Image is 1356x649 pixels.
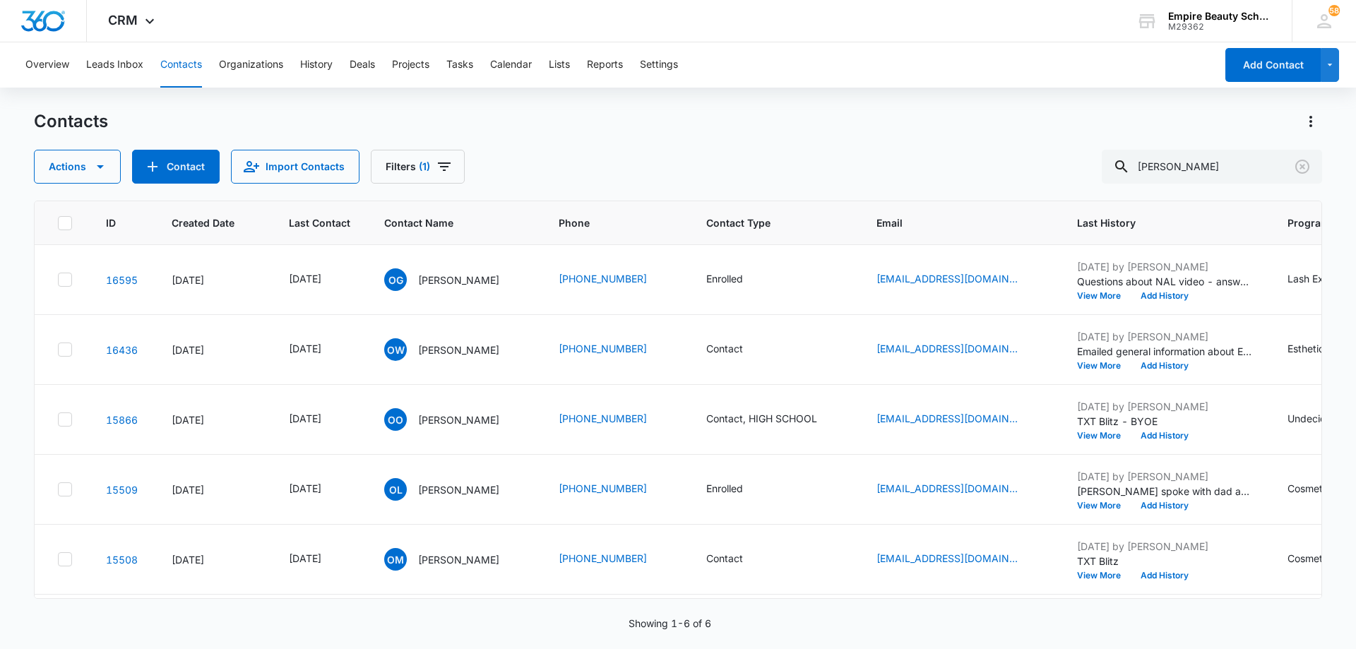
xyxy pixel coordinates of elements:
button: Actions [1299,110,1322,133]
button: Filters [371,150,465,184]
div: Last Contact - 1756857600 - Select to Edit Field [289,481,347,498]
div: Email - olivia.labbe2007@gmail.com - Select to Edit Field [876,481,1043,498]
button: Clear [1291,155,1314,178]
a: [PHONE_NUMBER] [559,551,647,566]
p: [DATE] by [PERSON_NAME] [1077,259,1254,274]
button: Calendar [490,42,532,88]
div: Contact [706,341,743,356]
div: Last Contact - 1752624000 - Select to Edit Field [289,341,347,358]
div: Contact Type - Contact - Select to Edit Field [706,341,768,358]
div: Last Contact - 1745539200 - Select to Edit Field [289,411,347,428]
div: Phone - (207) 715-1027 - Select to Edit Field [559,271,672,288]
div: [DATE] [289,271,321,286]
button: Organizations [219,42,283,88]
input: Search Contacts [1102,150,1322,184]
span: ID [106,215,117,230]
div: [DATE] [172,273,255,287]
p: Questions about NAL video - answered her how to [1077,274,1254,289]
span: OG [384,268,407,291]
button: Add Contact [1225,48,1321,82]
p: [PERSON_NAME] [418,273,499,287]
span: CRM [108,13,138,28]
div: Phone - (207) 751-3986 - Select to Edit Field [559,341,672,358]
p: [DATE] by [PERSON_NAME] [1077,469,1254,484]
div: Contact Name - Olivia Labbe - Select to Edit Field [384,478,525,501]
div: account id [1168,22,1271,32]
div: [DATE] [289,341,321,356]
p: [DATE] by [PERSON_NAME] [1077,539,1254,554]
button: Add Contact [132,150,220,184]
p: [PERSON_NAME] [418,343,499,357]
span: Phone [559,215,652,230]
button: View More [1077,362,1131,370]
button: Add History [1131,431,1199,440]
div: Contact Type - Contact - Select to Edit Field [706,551,768,568]
div: [DATE] [172,482,255,497]
a: Navigate to contact details page for Olivia Labbe [106,484,138,496]
div: Contact Type - Contact, HIGH SCHOOL - Select to Edit Field [706,411,843,428]
h1: Contacts [34,111,108,132]
a: Navigate to contact details page for Olivia Gannon [106,274,138,286]
div: [DATE] [289,551,321,566]
a: [EMAIL_ADDRESS][DOMAIN_NAME] [876,411,1018,426]
div: Contact Name - Olivia Welch - Select to Edit Field [384,338,525,361]
p: Emailed general information about EST programs [1077,344,1254,359]
div: Cosmetology [1287,551,1348,566]
button: Add History [1131,362,1199,370]
div: Cosmetology [1287,481,1348,496]
button: Lists [549,42,570,88]
span: (1) [419,162,430,172]
div: Contact, HIGH SCHOOL [706,411,817,426]
span: Contact Type [706,215,822,230]
div: notifications count [1328,5,1340,16]
div: Contact [706,551,743,566]
div: [DATE] [289,411,321,426]
p: [DATE] by [PERSON_NAME] [1077,329,1254,344]
button: Tasks [446,42,473,88]
div: Email - stacey5587@yahoo.com - Select to Edit Field [876,551,1043,568]
button: Overview [25,42,69,88]
span: Created Date [172,215,234,230]
button: Leads Inbox [86,42,143,88]
p: [PERSON_NAME] spoke with dad about PPL - he will be reaching out [DATE] to let her know whether o... [1077,484,1254,499]
p: [DATE] by [PERSON_NAME] [1077,399,1254,414]
span: Email [876,215,1023,230]
div: Last Contact - 1757548800 - Select to Edit Field [289,271,347,288]
a: [EMAIL_ADDRESS][DOMAIN_NAME] [876,271,1018,286]
div: [DATE] [172,412,255,427]
div: Contact Name - Olivia Masse - Select to Edit Field [384,548,525,571]
div: Email - livstyle2020@gmail.com - Select to Edit Field [876,411,1043,428]
span: OW [384,338,407,361]
button: View More [1077,571,1131,580]
button: View More [1077,501,1131,510]
div: Enrolled [706,271,743,286]
div: Contact Name - Olivia O'Brien - Select to Edit Field [384,408,525,431]
div: Contact Type - Enrolled - Select to Edit Field [706,481,768,498]
div: Undecided [1287,411,1338,426]
div: Email - okw014@gmail.com - Select to Edit Field [876,341,1043,358]
div: Last Contact - 1748563200 - Select to Edit Field [289,551,347,568]
button: Add History [1131,501,1199,510]
a: [PHONE_NUMBER] [559,271,647,286]
a: [PHONE_NUMBER] [559,341,647,356]
span: Last History [1077,215,1233,230]
div: Contact Type - Enrolled - Select to Edit Field [706,271,768,288]
a: Navigate to contact details page for Olivia Masse [106,554,138,566]
div: account name [1168,11,1271,22]
p: [PERSON_NAME] [418,482,499,497]
a: [PHONE_NUMBER] [559,481,647,496]
a: [PHONE_NUMBER] [559,411,647,426]
div: Phone - (603) 915-6667 - Select to Edit Field [559,481,672,498]
a: [EMAIL_ADDRESS][DOMAIN_NAME] [876,341,1018,356]
button: Reports [587,42,623,88]
a: [EMAIL_ADDRESS][DOMAIN_NAME] [876,551,1018,566]
div: Phone - (603) 692-8316 - Select to Edit Field [559,411,672,428]
button: Deals [350,42,375,88]
div: Email - livigannon123@gmail.com - Select to Edit Field [876,271,1043,288]
a: Navigate to contact details page for Olivia Welch [106,344,138,356]
span: OO [384,408,407,431]
span: Contact Name [384,215,504,230]
button: View More [1077,431,1131,440]
button: Contacts [160,42,202,88]
button: View More [1077,292,1131,300]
